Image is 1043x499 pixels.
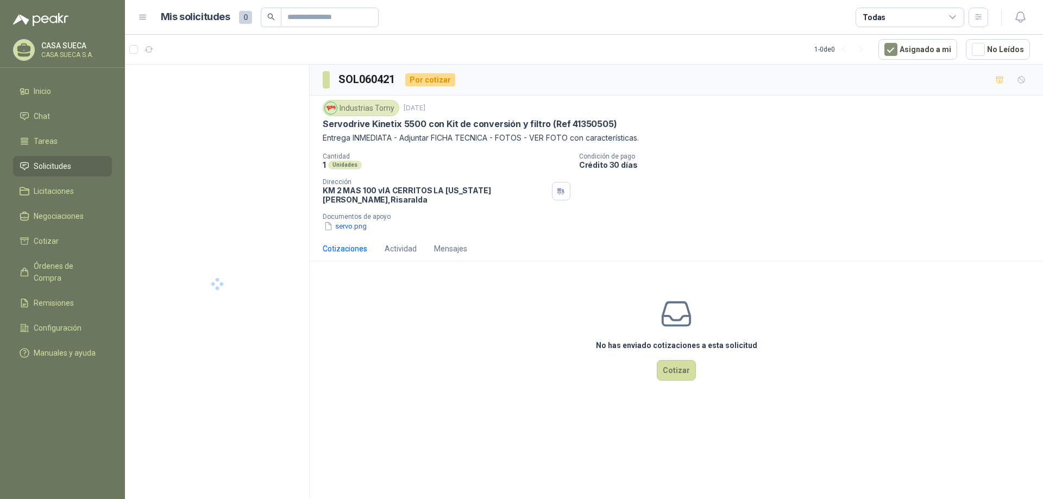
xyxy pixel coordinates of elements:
[323,153,570,160] p: Cantidad
[814,41,870,58] div: 1 - 0 de 0
[323,186,548,204] p: KM 2 MAS 100 vIA CERRITOS LA [US_STATE] [PERSON_NAME] , Risaralda
[579,160,1039,169] p: Crédito 30 días
[596,339,757,351] h3: No has enviado cotizaciones a esta solicitud
[34,260,102,284] span: Órdenes de Compra
[323,160,326,169] p: 1
[34,322,81,334] span: Configuración
[323,178,548,186] p: Dirección
[657,360,696,381] button: Cotizar
[405,73,455,86] div: Por cotizar
[13,131,112,151] a: Tareas
[34,210,84,222] span: Negociaciones
[323,100,399,116] div: Industrias Tomy
[323,118,617,130] p: Servodrive Kinetix 5500 con Kit de conversión y filtro (Ref 41350505)
[13,343,112,363] a: Manuales y ayuda
[13,256,112,288] a: Órdenes de Compra
[13,13,68,26] img: Logo peakr
[434,243,467,255] div: Mensajes
[34,185,74,197] span: Licitaciones
[338,71,397,88] h3: SOL060421
[34,235,59,247] span: Cotizar
[13,318,112,338] a: Configuración
[878,39,957,60] button: Asignado a mi
[13,81,112,102] a: Inicio
[13,106,112,127] a: Chat
[41,52,109,58] p: CASA SUECA S.A.
[41,42,109,49] p: CASA SUECA
[325,102,337,114] img: Company Logo
[239,11,252,24] span: 0
[34,110,50,122] span: Chat
[34,85,51,97] span: Inicio
[579,153,1039,160] p: Condición de pago
[966,39,1030,60] button: No Leídos
[323,220,368,232] button: servo.png
[34,135,58,147] span: Tareas
[323,243,367,255] div: Cotizaciones
[13,293,112,313] a: Remisiones
[267,13,275,21] span: search
[161,9,230,25] h1: Mis solicitudes
[385,243,417,255] div: Actividad
[13,231,112,251] a: Cotizar
[323,213,1039,220] p: Documentos de apoyo
[404,103,425,113] p: [DATE]
[34,297,74,309] span: Remisiones
[13,156,112,176] a: Solicitudes
[13,206,112,226] a: Negociaciones
[13,181,112,201] a: Licitaciones
[34,347,96,359] span: Manuales y ayuda
[323,132,1030,144] p: Entrega INMEDIATA - Adjuntar FICHA TECNICA - FOTOS - VER FOTO con características.
[863,11,885,23] div: Todas
[328,161,362,169] div: Unidades
[34,160,71,172] span: Solicitudes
